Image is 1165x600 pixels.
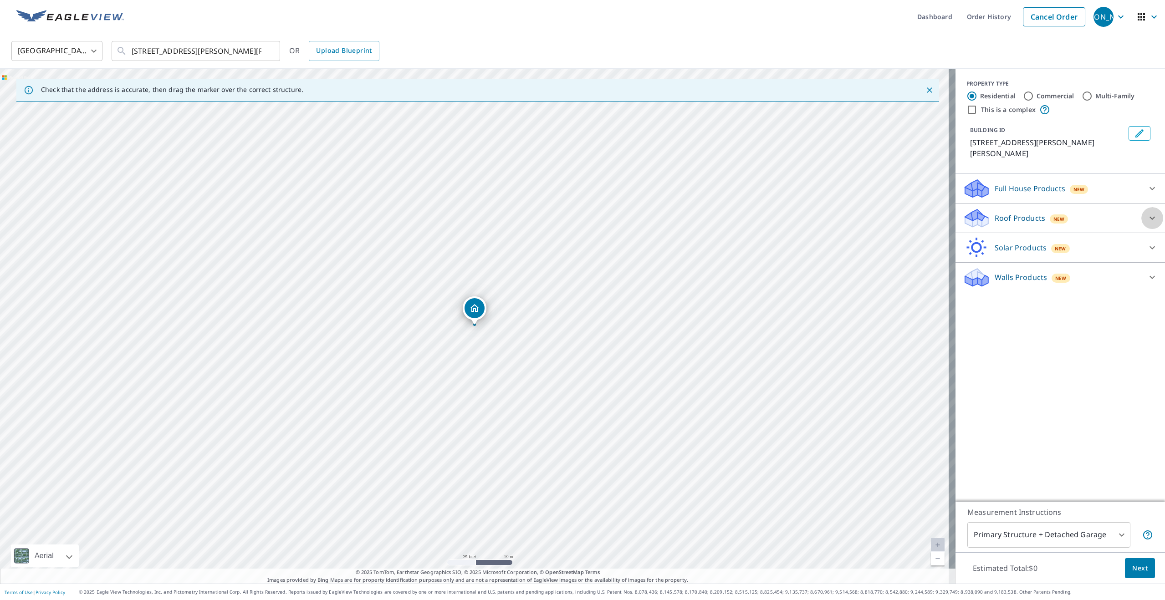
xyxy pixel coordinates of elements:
div: Roof ProductsNew [963,207,1158,229]
a: Privacy Policy [36,589,65,595]
div: PROPERTY TYPE [966,80,1154,88]
div: [PERSON_NAME] [1093,7,1114,27]
div: Aerial [11,544,79,567]
a: OpenStreetMap [545,569,583,575]
p: Estimated Total: $0 [966,558,1045,578]
a: Terms of Use [5,589,33,595]
a: Terms [585,569,600,575]
p: [STREET_ADDRESS][PERSON_NAME][PERSON_NAME] [970,137,1125,159]
span: New [1073,186,1085,193]
span: New [1055,245,1066,252]
p: © 2025 Eagle View Technologies, Inc. and Pictometry International Corp. All Rights Reserved. Repo... [79,589,1160,595]
label: This is a complex [981,105,1036,114]
div: Solar ProductsNew [963,237,1158,259]
div: [GEOGRAPHIC_DATA] [11,38,102,64]
p: Check that the address is accurate, then drag the marker over the correct structure. [41,86,303,94]
div: Full House ProductsNew [963,178,1158,199]
div: Walls ProductsNew [963,266,1158,288]
p: | [5,590,65,595]
span: New [1055,275,1067,282]
span: © 2025 TomTom, Earthstar Geographics SIO, © 2025 Microsoft Corporation, © [356,569,600,576]
p: Measurement Instructions [967,507,1153,518]
span: Next [1132,563,1148,574]
a: Current Level 20, Zoom Out [931,552,945,565]
a: Upload Blueprint [309,41,379,61]
span: New [1053,215,1065,223]
div: Dropped pin, building 1, Residential property, 2419 Lupton St Anna, TX 75409 [463,296,486,325]
p: Solar Products [995,242,1047,253]
div: Aerial [32,544,56,567]
label: Residential [980,92,1016,101]
a: Cancel Order [1023,7,1085,26]
button: Edit building 1 [1129,126,1150,141]
img: EV Logo [16,10,124,24]
button: Next [1125,558,1155,579]
label: Commercial [1037,92,1074,101]
p: BUILDING ID [970,126,1005,134]
div: OR [289,41,379,61]
label: Multi-Family [1095,92,1135,101]
p: Roof Products [995,213,1045,224]
a: Current Level 20, Zoom In Disabled [931,538,945,552]
p: Full House Products [995,183,1065,194]
div: Primary Structure + Detached Garage [967,522,1130,548]
button: Close [924,84,935,96]
span: Upload Blueprint [316,45,372,56]
span: Your report will include the primary structure and a detached garage if one exists. [1142,529,1153,540]
input: Search by address or latitude-longitude [132,38,261,64]
p: Walls Products [995,272,1047,283]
